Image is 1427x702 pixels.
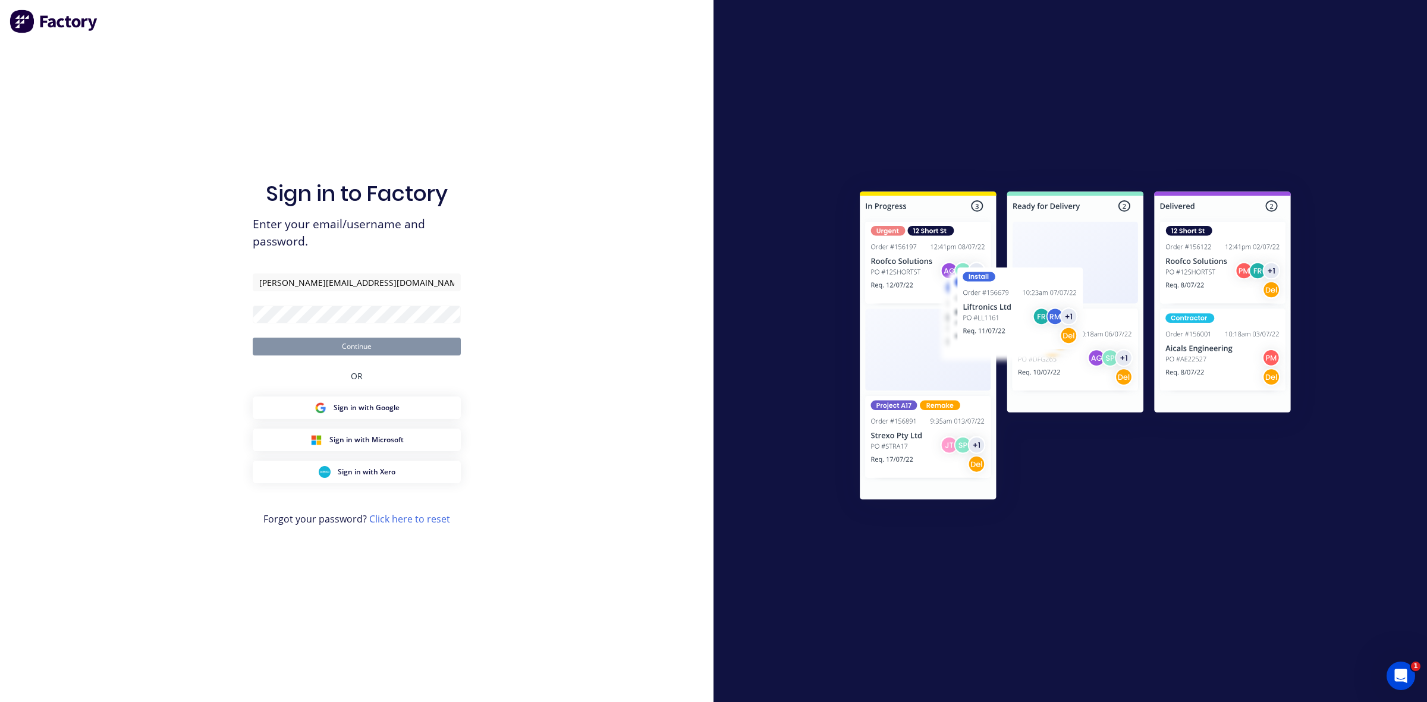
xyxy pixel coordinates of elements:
[1411,662,1420,671] span: 1
[253,216,461,250] span: Enter your email/username and password.
[351,355,363,396] div: OR
[10,10,99,33] img: Factory
[834,168,1317,528] img: Sign in
[334,402,400,413] span: Sign in with Google
[253,338,461,355] button: Continue
[253,429,461,451] button: Microsoft Sign inSign in with Microsoft
[1387,662,1415,690] iframe: Intercom live chat
[315,402,326,414] img: Google Sign in
[369,512,450,525] a: Click here to reset
[266,181,448,206] h1: Sign in to Factory
[253,461,461,483] button: Xero Sign inSign in with Xero
[253,273,461,291] input: Email/Username
[329,435,404,445] span: Sign in with Microsoft
[263,512,450,526] span: Forgot your password?
[253,396,461,419] button: Google Sign inSign in with Google
[310,434,322,446] img: Microsoft Sign in
[319,466,331,478] img: Xero Sign in
[338,467,395,477] span: Sign in with Xero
